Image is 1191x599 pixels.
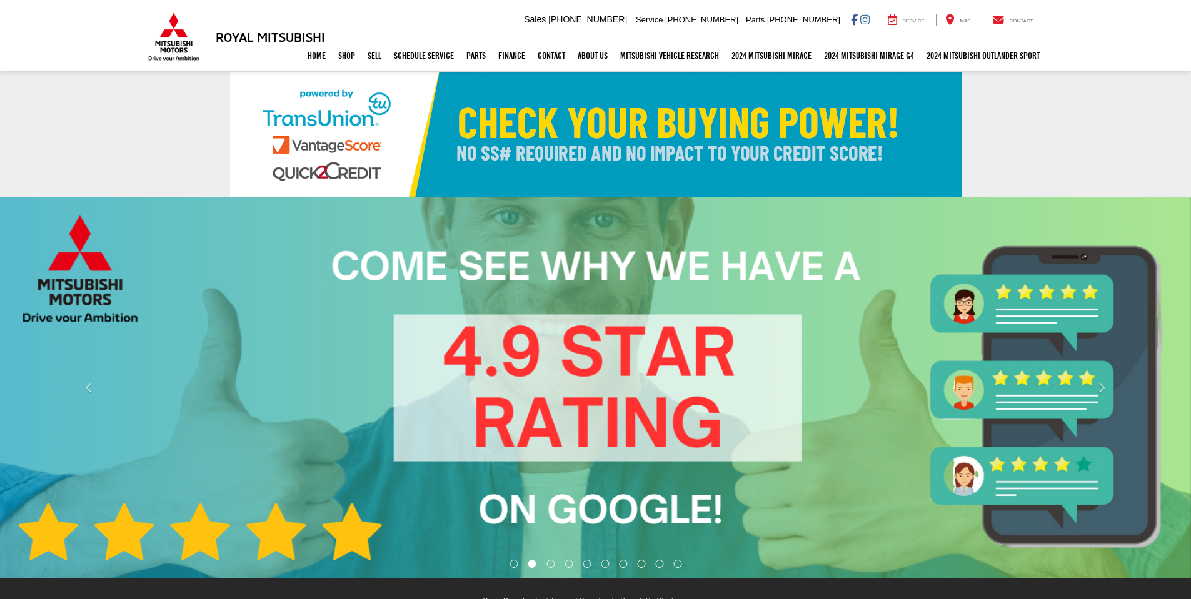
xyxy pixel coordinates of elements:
[1012,222,1191,553] button: Click to view next picture.
[301,40,332,71] a: Home
[936,14,980,26] a: Map
[851,14,858,24] a: Facebook: Click to visit our Facebook page
[746,15,765,24] span: Parts
[860,14,870,24] a: Instagram: Click to visit our Instagram page
[655,560,663,568] li: Go to slide number 9.
[619,560,627,568] li: Go to slide number 7.
[983,14,1043,26] a: Contact
[920,40,1046,71] a: 2024 Mitsubishi Outlander SPORT
[583,560,591,568] li: Go to slide number 5.
[524,14,546,24] span: Sales
[460,40,492,71] a: Parts: Opens in a new tab
[1009,18,1033,24] span: Contact
[230,72,962,197] img: Check Your Buying Power
[960,18,970,24] span: Map
[767,15,840,24] span: [PHONE_NUMBER]
[614,40,725,71] a: Mitsubishi Vehicle Research
[903,18,925,24] span: Service
[547,560,555,568] li: Go to slide number 3.
[571,40,614,71] a: About Us
[673,560,681,568] li: Go to slide number 10.
[565,560,573,568] li: Go to slide number 4.
[361,40,388,71] a: Sell
[492,40,531,71] a: Finance
[878,14,934,26] a: Service
[388,40,460,71] a: Schedule Service: Opens in a new tab
[636,15,663,24] span: Service
[332,40,361,71] a: Shop
[818,40,920,71] a: 2024 Mitsubishi Mirage G4
[510,560,518,568] li: Go to slide number 1.
[528,560,536,568] li: Go to slide number 2.
[601,560,609,568] li: Go to slide number 6.
[531,40,571,71] a: Contact
[548,14,627,24] span: [PHONE_NUMBER]
[725,40,818,71] a: 2024 Mitsubishi Mirage
[146,12,202,61] img: Mitsubishi
[216,30,325,44] h3: Royal Mitsubishi
[665,15,738,24] span: [PHONE_NUMBER]
[637,560,645,568] li: Go to slide number 8.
